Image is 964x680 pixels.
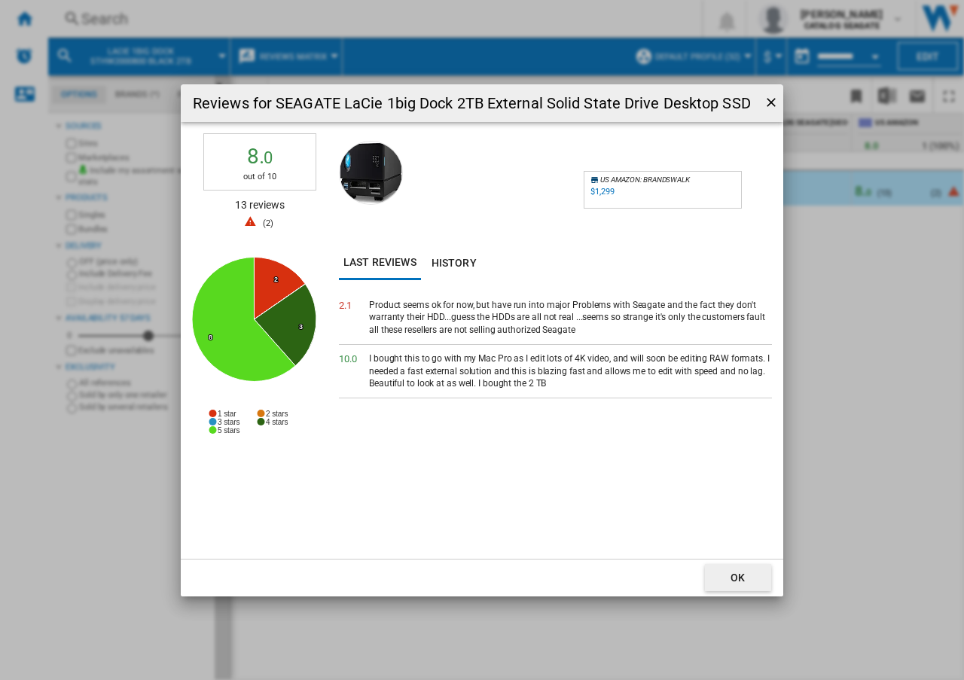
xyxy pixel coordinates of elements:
[640,175,690,184] span: : BRANDSWALK
[339,300,352,311] span: 2.
[299,323,303,331] tspan: 3
[590,187,614,197] div: Last updated : Tuesday, 9 September 2025 13:40
[346,300,352,311] span: 1
[218,418,239,426] tspan: 3 stars
[369,352,772,390] div: I bought this to go with my Mac Pro as I edit lots of 4K video, and will soon be editing RAW form...
[274,276,278,283] tspan: 2
[264,148,273,167] span: 0
[203,215,316,230] div: 2 bad reviews (below or equal to 4/10)
[218,426,239,435] tspan: 5 stars
[266,218,270,228] span: 2
[209,334,212,341] tspan: 8
[204,171,316,182] div: out of 10
[758,88,777,118] button: getI18NText('BUTTONS.CLOSE_DIALOG')
[600,175,640,184] span: US AMAZON
[352,353,357,364] span: 0
[193,93,753,114] h3: Reviews for SEAGATE LaCie 1big Dock 2TB External Solid State Drive Desktop SSD – Thunderbolt 3 Fi...
[203,198,316,221] div: 13 reviews
[339,353,357,364] span: 10.
[421,246,487,280] button: History
[764,95,782,113] ng-md-icon: getI18NText('BUTTONS.CLOSE_DIALOG')
[369,299,772,337] div: Product seems ok for now, but have run into major Problems with Seagate and the fact they don't w...
[266,418,288,426] tspan: 4 stars
[263,218,273,228] span: ( )
[247,144,273,169] span: 8.
[266,410,288,418] tspan: 2 stars
[218,410,236,418] tspan: 1 star
[705,564,771,591] button: OK
[339,246,421,280] button: Last reviews
[339,141,403,205] img: 71asstOY5hL.__AC_SX300_SY300_QL70_FMwebp_.jpg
